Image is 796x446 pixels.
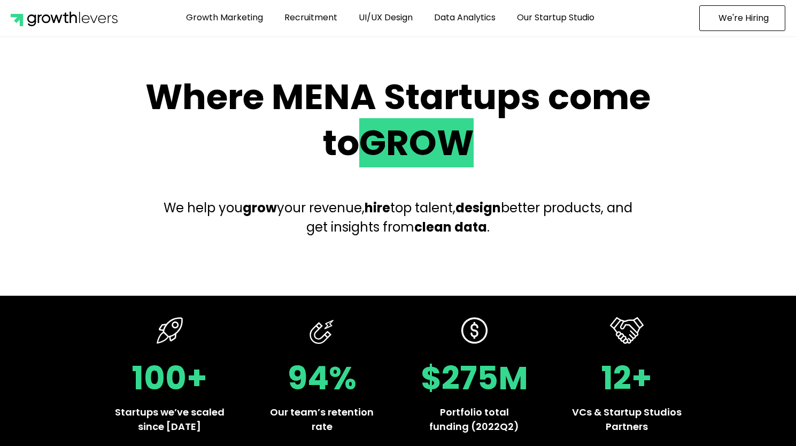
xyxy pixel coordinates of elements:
p: Portfolio total funding (2022Q2) [420,405,529,434]
span: GROW [359,118,474,167]
h2: 100+ [115,362,225,394]
a: We're Hiring [699,5,785,31]
h2: $275M [420,362,529,394]
p: Our team’s retention rate [267,405,377,434]
a: Growth Marketing [178,5,271,30]
h2: 12+ [572,362,682,394]
a: Our Startup Studio [509,5,602,30]
b: clean data [414,218,487,236]
span: We're Hiring [718,14,769,22]
b: hire [365,199,390,217]
p: VCs & Startup Studios Partners [572,405,682,434]
b: grow [243,199,277,217]
a: Recruitment [276,5,345,30]
a: UI/UX Design [351,5,421,30]
h2: 94% [267,362,377,394]
nav: Menu [127,5,653,30]
p: Startups we’ve scaled since [DATE] [115,405,225,434]
p: We help you your revenue, top talent, better products, and get insights from . [155,198,642,237]
h2: Where MENA Startups come to [134,74,663,166]
a: Data Analytics [426,5,504,30]
b: design [455,199,501,217]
